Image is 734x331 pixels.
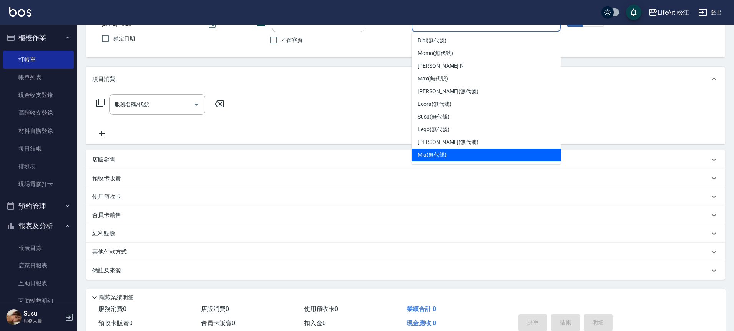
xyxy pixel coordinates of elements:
[3,274,74,292] a: 互助日報表
[98,305,126,313] span: 服務消費 0
[86,169,725,187] div: 預收卡販賣
[3,122,74,140] a: 材料自購登錄
[626,5,641,20] button: save
[99,294,134,302] p: 隱藏業績明細
[23,318,63,324] p: 服務人員
[190,99,203,111] button: Open
[418,138,478,146] span: [PERSON_NAME] (無代號)
[418,62,464,70] span: [PERSON_NAME] -N
[201,319,235,327] span: 會員卡販賣 0
[86,224,725,243] div: 紅利點數
[418,37,447,45] span: Bibi (無代號)
[3,69,74,86] a: 帳單列表
[3,157,74,175] a: 排班表
[6,309,22,325] img: Person
[418,100,452,108] span: Leora (無代號)
[3,175,74,193] a: 現場電腦打卡
[92,229,119,238] p: 紅利點數
[3,216,74,236] button: 報表及分析
[695,5,725,20] button: 登出
[86,187,725,206] div: 使用預收卡
[3,140,74,157] a: 每日結帳
[3,239,74,257] a: 報表目錄
[23,310,63,318] h5: Susu
[113,35,135,43] span: 鎖定日期
[92,75,115,83] p: 項目消費
[418,113,450,121] span: Susu (無代號)
[92,267,121,275] p: 備註及來源
[304,305,338,313] span: 使用預收卡 0
[658,8,689,17] div: LifeArt 松江
[3,51,74,69] a: 打帳單
[92,211,121,219] p: 會員卡銷售
[86,243,725,261] div: 其他付款方式
[98,319,133,327] span: 預收卡販賣 0
[3,257,74,274] a: 店家日報表
[86,150,725,169] div: 店販銷售
[3,196,74,216] button: 預約管理
[407,305,436,313] span: 業績合計 0
[418,87,478,95] span: [PERSON_NAME] (無代號)
[86,261,725,280] div: 備註及來源
[92,156,115,164] p: 店販銷售
[282,36,303,44] span: 不留客資
[418,75,448,83] span: Max (無代號)
[92,193,121,201] p: 使用預收卡
[92,174,121,182] p: 預收卡販賣
[92,248,131,256] p: 其他付款方式
[418,125,450,134] span: Lego (無代號)
[86,67,725,91] div: 項目消費
[3,104,74,122] a: 高階收支登錄
[201,305,229,313] span: 店販消費 0
[3,292,74,310] a: 互助點數明細
[418,49,453,57] span: Momo (無代號)
[304,319,326,327] span: 扣入金 0
[645,5,692,20] button: LifeArt 松江
[9,7,31,17] img: Logo
[86,206,725,224] div: 會員卡銷售
[3,28,74,48] button: 櫃檯作業
[418,151,447,159] span: Mia (無代號)
[3,86,74,104] a: 現金收支登錄
[407,319,436,327] span: 現金應收 0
